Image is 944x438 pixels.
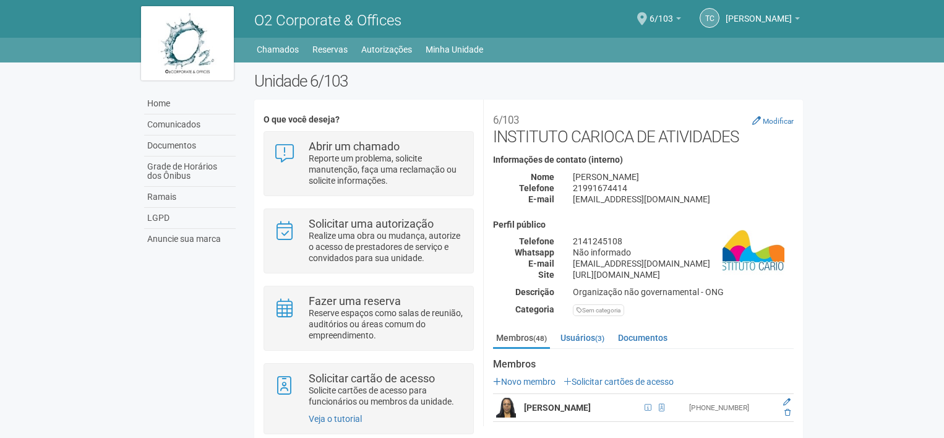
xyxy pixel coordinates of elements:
[726,2,792,24] span: Tatyane Cristina Rocha Felipe
[264,115,473,124] h4: O que você deseja?
[564,194,803,205] div: [EMAIL_ADDRESS][DOMAIN_NAME]
[144,229,236,249] a: Anuncie sua marca
[144,93,236,114] a: Home
[493,220,794,230] h4: Perfil público
[564,182,803,194] div: 21991674414
[528,259,554,268] strong: E-mail
[309,372,435,385] strong: Solicitar cartão de acesso
[273,141,463,186] a: Abrir um chamado Reporte um problema, solicite manutenção, faça uma reclamação ou solicite inform...
[655,401,668,414] span: Cartão de acesso ativo
[309,414,362,424] a: Veja o tutorial
[784,408,791,417] a: Excluir membro
[426,41,483,58] a: Minha Unidade
[257,41,299,58] a: Chamados
[312,41,348,58] a: Reservas
[515,304,554,314] strong: Categoria
[144,135,236,157] a: Documentos
[533,334,547,343] small: (48)
[309,140,400,153] strong: Abrir um chamado
[493,359,794,370] strong: Membros
[528,194,554,204] strong: E-mail
[689,403,774,413] div: [PHONE_NUMBER]
[564,171,803,182] div: [PERSON_NAME]
[254,12,401,29] span: O2 Corporate & Offices
[641,401,655,414] span: CPF 034.066.717-64
[309,307,464,341] p: Reserve espaços como salas de reunião, auditórios ou áreas comum do empreendimento.
[144,187,236,208] a: Ramais
[144,157,236,187] a: Grade de Horários dos Ônibus
[650,15,681,25] a: 6/103
[493,155,794,165] h4: Informações de contato (interno)
[564,377,674,387] a: Solicitar cartões de acesso
[723,220,784,282] img: business.png
[615,328,671,347] a: Documentos
[519,236,554,246] strong: Telefone
[309,385,464,407] p: Solicite cartões de acesso para funcionários ou membros da unidade.
[273,296,463,341] a: Fazer uma reserva Reserve espaços como salas de reunião, auditórios ou áreas comum do empreendime...
[141,6,234,80] img: logo.jpg
[783,398,791,406] a: Editar membro
[564,269,803,280] div: [URL][DOMAIN_NAME]
[309,153,464,186] p: Reporte um problema, solicite manutenção, faça uma reclamação ou solicite informações.
[531,172,554,182] strong: Nome
[726,15,800,25] a: [PERSON_NAME]
[493,377,556,387] a: Novo membro
[557,328,607,347] a: Usuários(3)
[496,398,516,418] img: user.png
[361,41,412,58] a: Autorizações
[254,72,803,90] h2: Unidade 6/103
[564,236,803,247] div: 2141245108
[752,116,794,126] a: Modificar
[650,2,673,24] span: 6/103
[273,218,463,264] a: Solicitar uma autorização Realize uma obra ou mudança, autorize o acesso de prestadores de serviç...
[493,109,794,146] h2: INSTITUTO CARIOCA DE ATIVIDADES
[309,230,464,264] p: Realize uma obra ou mudança, autorize o acesso de prestadores de serviço e convidados para sua un...
[309,217,434,230] strong: Solicitar uma autorização
[144,114,236,135] a: Comunicados
[564,258,803,269] div: [EMAIL_ADDRESS][DOMAIN_NAME]
[564,247,803,258] div: Não informado
[519,183,554,193] strong: Telefone
[309,294,401,307] strong: Fazer uma reserva
[538,270,554,280] strong: Site
[564,286,803,298] div: Organização não governamental - ONG
[493,114,519,126] small: 6/103
[595,334,604,343] small: (3)
[573,304,624,316] div: Sem categoria
[273,373,463,407] a: Solicitar cartão de acesso Solicite cartões de acesso para funcionários ou membros da unidade.
[493,328,550,349] a: Membros(48)
[515,287,554,297] strong: Descrição
[144,208,236,229] a: LGPD
[524,403,591,413] strong: [PERSON_NAME]
[763,117,794,126] small: Modificar
[700,8,719,28] a: TC
[515,247,554,257] strong: Whatsapp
